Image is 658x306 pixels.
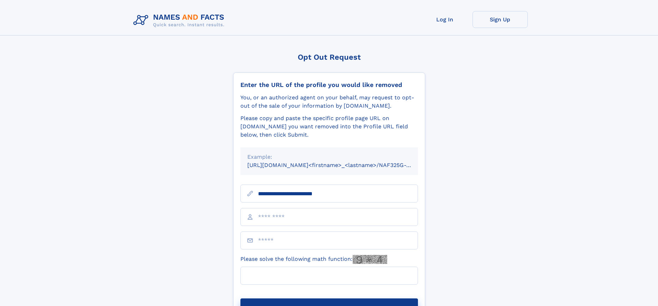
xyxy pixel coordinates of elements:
label: Please solve the following math function: [240,255,387,264]
a: Log In [417,11,473,28]
div: You, or an authorized agent on your behalf, may request to opt-out of the sale of your informatio... [240,93,418,110]
a: Sign Up [473,11,528,28]
div: Please copy and paste the specific profile page URL on [DOMAIN_NAME] you want removed into the Pr... [240,114,418,139]
small: [URL][DOMAIN_NAME]<firstname>_<lastname>/NAF325G-xxxxxxxx [247,162,431,168]
div: Enter the URL of the profile you would like removed [240,81,418,89]
div: Example: [247,153,411,161]
div: Opt Out Request [233,53,425,61]
img: Logo Names and Facts [131,11,230,30]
